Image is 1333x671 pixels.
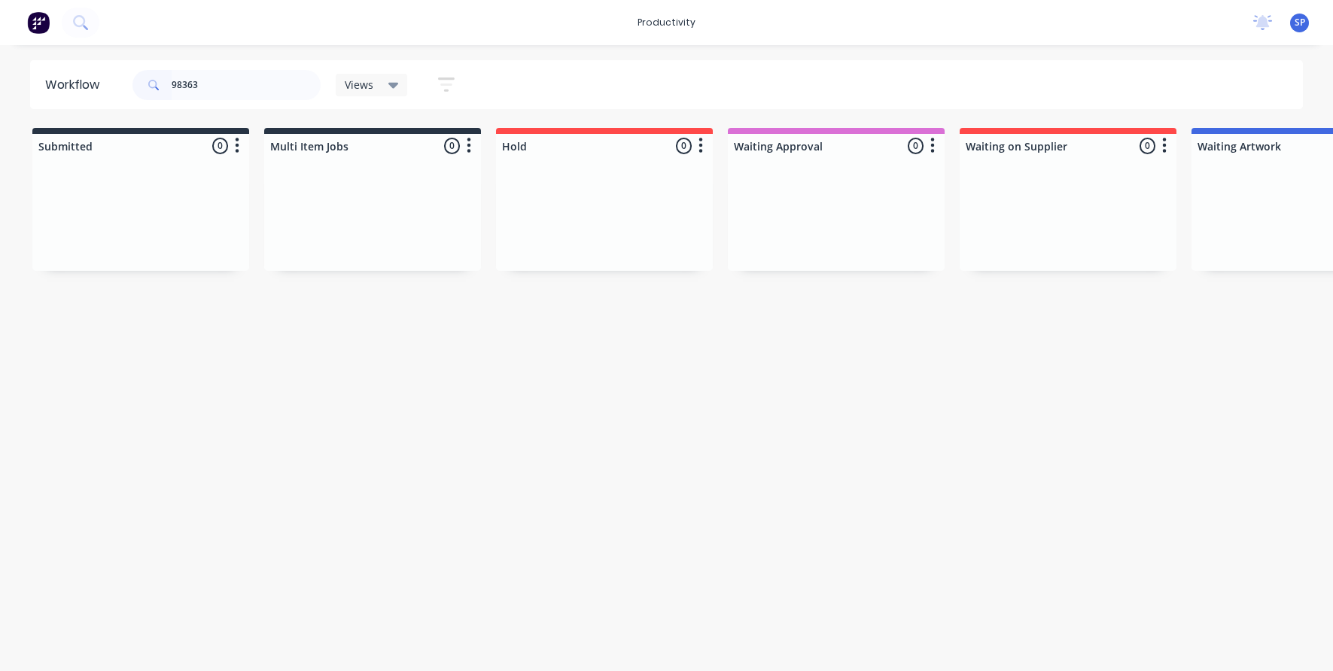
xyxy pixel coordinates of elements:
img: Factory [27,11,50,34]
div: Workflow [45,76,107,94]
span: Views [345,77,373,93]
input: Search for orders... [172,70,321,100]
span: SP [1295,16,1305,29]
div: productivity [630,11,703,34]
